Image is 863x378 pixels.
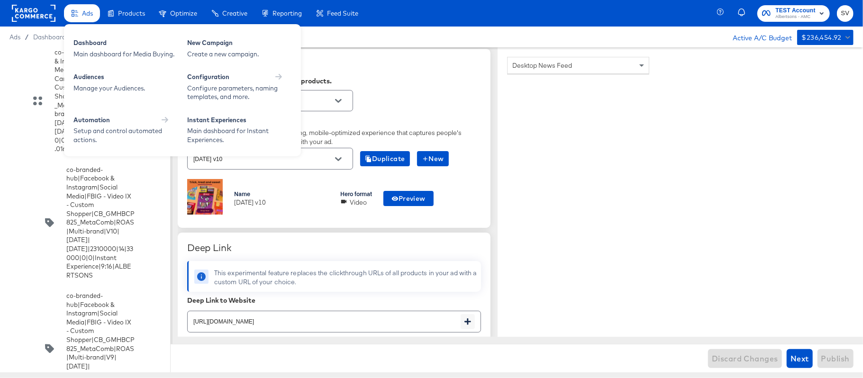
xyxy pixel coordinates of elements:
span: Ads [9,33,20,41]
div: Deep Link [187,242,481,253]
div: Choose where you'd like to sell your products. [187,77,481,85]
span: SV [841,8,850,19]
div: co-branded-hub|Facebook & Instagram|Social Media|FBIG - Video IX - Custom Shopper|CB_GMHBCP825_Me... [9,161,161,284]
div: Your collection ad includes a fast-loading, mobile-optimized experience that captures people's at... [187,128,481,146]
div: co-branded-hub|Facebook & Instagram|Social Media|FBIG - Video IX - Custom Shopper|CB_GMHBCP825_Me... [66,165,135,279]
img: oct25 v10 [187,179,223,215]
button: TEST AccountAlbertsons - AMC [757,5,830,22]
div: Hero format [340,190,372,198]
button: Duplicate [360,151,410,166]
div: Instant Experience [187,118,481,126]
input: Select Instant Experience [191,153,334,164]
button: $236,454.92 [797,30,854,45]
div: Ad Creative [187,58,481,70]
div: Deep Link to Website [187,297,481,304]
span: Feed Suite [327,9,358,17]
span: Duplicate [365,153,405,165]
span: / [20,33,33,41]
span: Ads [82,9,93,17]
span: Next [790,352,809,365]
span: TEST Account [775,6,816,16]
button: Preview [383,191,434,206]
input: https://www.example.com/page [188,307,461,328]
button: SV [837,5,854,22]
span: Reporting [273,9,302,17]
button: Open [331,94,345,108]
div: Name [234,190,329,198]
div: Active A/C Budget [723,30,792,44]
span: Preview [391,193,426,205]
span: Optimize [170,9,197,17]
button: Next [787,349,813,368]
span: Albertsons - AMC [775,13,816,21]
button: New [417,151,449,166]
span: Products [118,9,145,17]
span: Desktop News Feed [512,61,572,70]
div: Video [350,198,367,207]
a: Dashboard [33,33,66,41]
span: Creative [222,9,247,17]
div: This experimental feature replaces the clickthrough URLs of all products in your ad with a custom... [214,269,477,286]
span: New [422,153,444,165]
div: [DATE] v10 [234,198,329,207]
div: $236,454.92 [802,32,842,44]
div: co-branded-hub|Facebook & Instagram|Social Media|FBIG - Premium Carousel & Product Ad - Custom Sh... [9,43,161,158]
button: Open [331,152,345,166]
div: co-branded-hub|Facebook & Instagram|Social Media|FBIG - Premium Carousel & Product Ad - Custom Sh... [55,48,135,153]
